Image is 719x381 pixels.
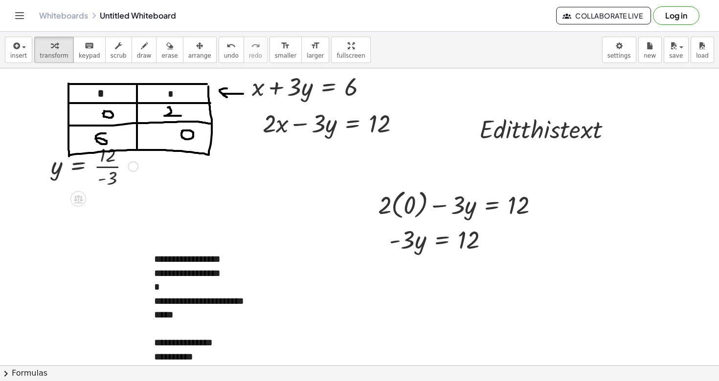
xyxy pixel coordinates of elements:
[34,37,74,63] button: transform
[79,52,100,59] span: keypad
[691,37,714,63] button: load
[275,52,296,59] span: smaller
[669,52,683,59] span: save
[337,52,365,59] span: fullscreen
[638,37,662,63] button: new
[39,11,88,21] a: Whiteboards
[311,40,320,52] i: format_size
[137,52,152,59] span: draw
[664,37,689,63] button: save
[556,7,651,24] button: Collaborate Live
[85,40,94,52] i: keyboard
[244,37,268,63] button: redoredo
[219,37,244,63] button: undoundo
[224,52,239,59] span: undo
[607,52,631,59] span: settings
[70,191,86,207] div: Apply the same math to both sides of the equation
[156,37,183,63] button: erase
[602,37,636,63] button: settings
[226,40,236,52] i: undo
[281,40,290,52] i: format_size
[40,52,68,59] span: transform
[183,37,217,63] button: arrange
[307,52,324,59] span: larger
[249,52,262,59] span: redo
[73,37,106,63] button: keyboardkeypad
[10,52,27,59] span: insert
[331,37,370,63] button: fullscreen
[696,52,709,59] span: load
[188,52,211,59] span: arrange
[132,37,157,63] button: draw
[644,52,656,59] span: new
[653,6,699,25] button: Log in
[270,37,302,63] button: format_sizesmaller
[111,52,127,59] span: scrub
[161,52,178,59] span: erase
[12,8,27,23] button: Toggle navigation
[105,37,132,63] button: scrub
[564,11,643,20] span: Collaborate Live
[5,37,32,63] button: insert
[301,37,329,63] button: format_sizelarger
[251,40,260,52] i: redo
